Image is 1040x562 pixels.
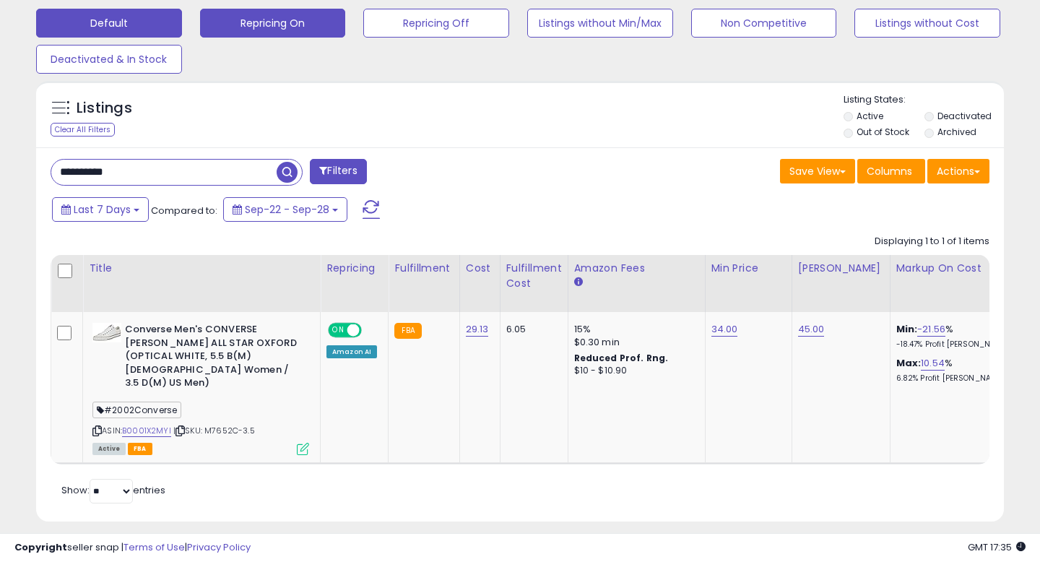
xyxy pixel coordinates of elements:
button: Actions [927,159,989,183]
div: seller snap | | [14,541,251,555]
h5: Listings [77,98,132,118]
button: Default [36,9,182,38]
div: ASIN: [92,323,309,453]
img: 31KoBZkRXZL._SL40_.jpg [92,323,121,342]
div: % [896,357,1016,384]
span: OFF [360,324,383,337]
a: 45.00 [798,322,825,337]
span: Sep-22 - Sep-28 [245,202,329,217]
span: FBA [128,443,152,455]
div: Fulfillment [394,261,453,276]
a: 34.00 [711,322,738,337]
div: Min Price [711,261,786,276]
a: B0001X2MYI [122,425,171,437]
button: Repricing Off [363,9,509,38]
p: Listing States: [844,93,1005,107]
button: Repricing On [200,9,346,38]
div: Repricing [326,261,382,276]
div: Displaying 1 to 1 of 1 items [875,235,989,248]
span: Columns [867,164,912,178]
div: Clear All Filters [51,123,115,137]
button: Columns [857,159,925,183]
span: 2025-10-6 17:35 GMT [968,540,1026,554]
strong: Copyright [14,540,67,554]
div: $0.30 min [574,336,694,349]
b: Max: [896,356,922,370]
button: Listings without Cost [854,9,1000,38]
p: -18.47% Profit [PERSON_NAME] [896,340,1016,350]
button: Save View [780,159,855,183]
a: -21.56 [917,322,945,337]
div: Title [89,261,314,276]
a: Privacy Policy [187,540,251,554]
div: Markup on Cost [896,261,1021,276]
button: Sep-22 - Sep-28 [223,197,347,222]
span: Compared to: [151,204,217,217]
label: Active [857,110,883,122]
p: 6.82% Profit [PERSON_NAME] [896,373,1016,384]
span: Last 7 Days [74,202,131,217]
label: Archived [937,126,976,138]
div: 15% [574,323,694,336]
div: Fulfillment Cost [506,261,562,291]
a: Terms of Use [123,540,185,554]
div: $10 - $10.90 [574,365,694,377]
button: Non Competitive [691,9,837,38]
span: ON [329,324,347,337]
b: Min: [896,322,918,336]
b: Converse Men's CONVERSE [PERSON_NAME] ALL STAR OXFORD (OPTICAL WHITE, 5.5 B(M) [DEMOGRAPHIC_DATA]... [125,323,300,394]
small: Amazon Fees. [574,276,583,289]
th: The percentage added to the cost of goods (COGS) that forms the calculator for Min & Max prices. [890,255,1027,312]
div: [PERSON_NAME] [798,261,884,276]
div: Amazon Fees [574,261,699,276]
button: Listings without Min/Max [527,9,673,38]
div: % [896,323,1016,350]
button: Deactivated & In Stock [36,45,182,74]
span: #2002Converse [92,402,181,418]
span: Show: entries [61,483,165,497]
small: FBA [394,323,421,339]
a: 29.13 [466,322,489,337]
button: Last 7 Days [52,197,149,222]
div: Cost [466,261,494,276]
label: Out of Stock [857,126,909,138]
label: Deactivated [937,110,992,122]
span: All listings currently available for purchase on Amazon [92,443,126,455]
span: | SKU: M7652C-3.5 [173,425,255,436]
button: Filters [310,159,366,184]
div: 6.05 [506,323,557,336]
div: Amazon AI [326,345,377,358]
b: Reduced Prof. Rng. [574,352,669,364]
a: 10.54 [921,356,945,371]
